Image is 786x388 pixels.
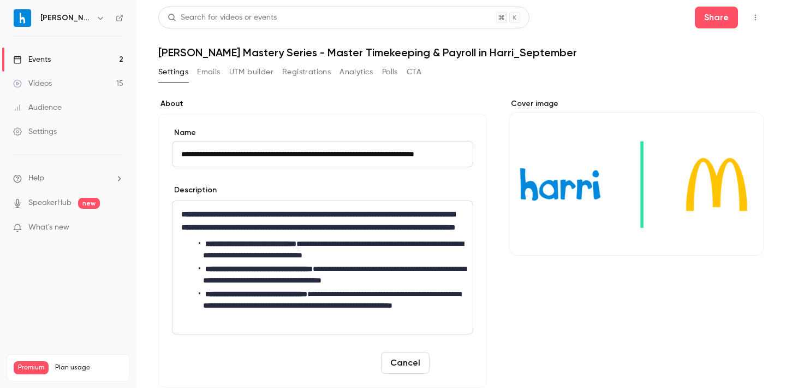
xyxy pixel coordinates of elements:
h6: [PERSON_NAME] [40,13,92,23]
button: Polls [382,63,398,81]
span: Plan usage [55,363,123,372]
li: help-dropdown-opener [13,173,123,184]
a: SpeakerHub [28,197,72,209]
button: Emails [197,63,220,81]
div: Settings [13,126,57,137]
button: Save [434,352,473,374]
span: What's new [28,222,69,233]
button: Share [695,7,738,28]
label: Name [172,127,473,138]
button: Settings [158,63,188,81]
button: CTA [407,63,421,81]
button: UTM builder [229,63,273,81]
label: About [158,98,487,109]
span: Premium [14,361,49,374]
div: Audience [13,102,62,113]
label: Description [172,185,217,196]
div: editor [172,201,473,334]
iframe: Noticeable Trigger [110,223,123,233]
label: Cover image [509,98,764,109]
button: Analytics [340,63,373,81]
section: Cover image [509,98,764,256]
img: Harri [14,9,31,27]
button: Cancel [381,352,430,374]
div: Videos [13,78,52,89]
button: Registrations [282,63,331,81]
span: new [78,198,100,209]
h1: [PERSON_NAME] Mastery Series - Master Timekeeping & Payroll in Harri_September [158,46,764,59]
span: Help [28,173,44,184]
section: description [172,201,473,334]
div: Search for videos or events [168,12,277,23]
div: Events [13,54,51,65]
